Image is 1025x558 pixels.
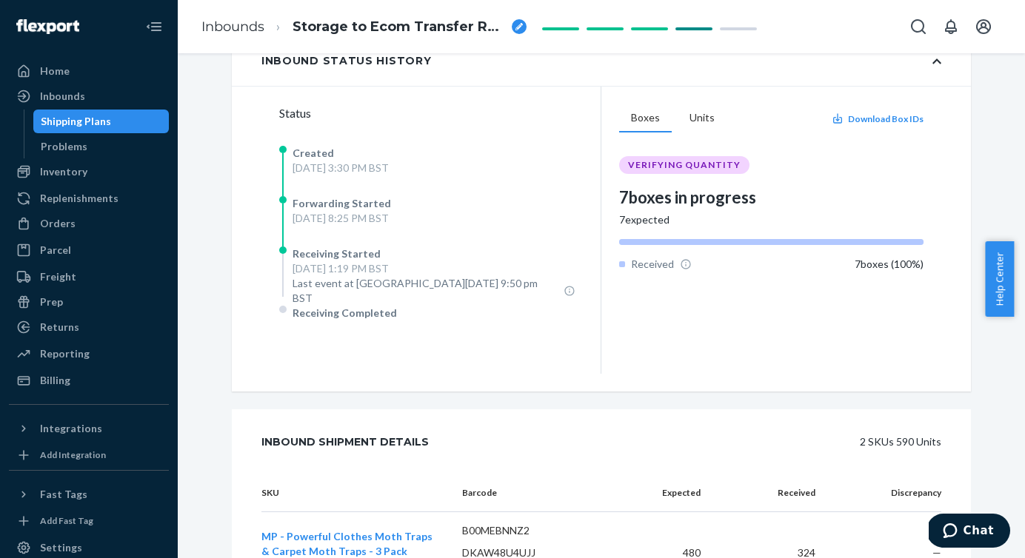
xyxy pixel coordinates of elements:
div: Shipping Plans [41,114,111,129]
div: Add Integration [40,448,106,461]
div: Replenishments [40,191,118,206]
span: Forwarding Started [293,197,391,209]
a: Problems [33,135,170,158]
div: Integrations [40,421,102,436]
div: Prep [40,295,63,309]
a: Prep [9,290,169,314]
a: Add Fast Tag [9,512,169,530]
div: Billing [40,373,70,388]
button: Units [678,104,727,132]
div: [DATE] 1:19 PM BST [293,261,575,276]
div: 2 SKUs 590 Units [462,427,941,457]
button: Close Navigation [139,12,169,41]
div: Parcel [40,243,71,258]
a: Inbounds [9,84,169,108]
a: Home [9,59,169,83]
button: Open notifications [936,12,966,41]
div: Settings [40,540,82,555]
div: Received [619,257,692,272]
button: Download Box IDs [832,112,924,125]
th: Barcode [450,474,639,512]
button: Boxes [619,104,672,132]
div: Status [279,104,601,122]
a: Parcel [9,238,169,262]
th: SKU [261,474,450,512]
a: Orders [9,212,169,235]
button: Open Search Box [904,12,933,41]
ol: breadcrumbs [190,5,538,49]
img: Flexport logo [16,19,79,34]
div: 7 boxes in progress [619,186,924,209]
button: Open account menu [969,12,998,41]
span: Created [293,147,334,159]
div: Inbound Shipment Details [261,427,429,457]
button: Integrations [9,417,169,440]
a: Replenishments [9,186,169,210]
div: 7 boxes ( 100 %) [855,257,924,272]
div: [DATE] 3:30 PM BST [293,161,389,175]
span: MP - Powerful Clothes Moth Traps & Carpet Moth Traps - 3 Pack [261,530,433,557]
div: Freight [40,269,76,284]
div: Orders [40,216,76,231]
button: Help Center [985,241,1014,317]
a: Returns [9,315,169,339]
th: Expected [638,474,712,512]
span: Receiving Started [293,247,381,260]
div: Inbound Status History [261,53,431,68]
span: Receiving Completed [293,306,397,319]
p: B00MEBNNZ2 [462,523,627,538]
div: Inbounds [40,89,85,104]
a: Reporting [9,342,169,366]
div: Add Fast Tag [40,514,93,527]
div: [DATE] 8:25 PM BST [293,211,391,226]
div: 7 expected [619,212,924,227]
a: Inventory [9,160,169,184]
a: Freight [9,265,169,289]
th: Discrepancy [827,474,941,512]
div: Returns [40,320,79,335]
span: Storage to Ecom Transfer RPWV94HJ8W0FL [293,18,506,37]
div: Problems [41,139,87,154]
a: Shipping Plans [33,110,170,133]
iframe: Opens a widget where you can chat to one of our agents [929,514,1010,551]
a: Billing [9,369,169,392]
div: Reporting [40,346,90,361]
div: Home [40,64,70,78]
a: Add Integration [9,446,169,464]
button: Fast Tags [9,483,169,506]
div: Inventory [40,164,87,179]
div: Fast Tags [40,487,87,502]
th: Received [712,474,827,512]
a: Inbounds [201,19,264,35]
span: VERIFYING QUANTITY [628,159,741,171]
span: Last event at [GEOGRAPHIC_DATA][DATE] 9:50 pm BST [293,276,558,306]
